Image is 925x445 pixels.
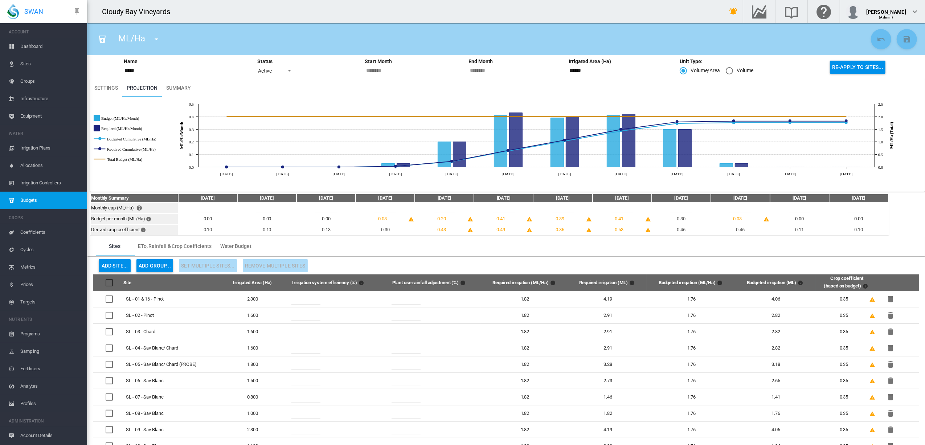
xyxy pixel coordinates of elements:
span: Account Details [20,427,81,444]
circle: Budgeted Cumulative (ML/Ha) May 2025 1.76 [789,121,791,124]
span: CROPS [9,212,81,224]
md-icon: icon-delete [886,344,895,352]
div: 0.00 [238,216,296,222]
circle: Required Cumulative (ML/Ha) May 2025 1.82 [789,119,791,122]
div: 0.35 [818,312,869,319]
div: Active [258,68,272,74]
td: 1.76 [647,307,736,323]
th: [DATE] [593,194,651,202]
button: Remove [883,341,898,355]
td: 1.82 [481,340,569,356]
td: 4.19 [569,291,647,307]
div: 0.35 [818,394,869,400]
span: Water Budget [220,242,251,250]
span: Remove Multiple Sites [245,263,306,269]
circle: Required Cumulative (ML/Ha) Jul 2024 0 [225,166,228,168]
tspan: [DATE] [558,172,571,176]
md-icon: icon-content-save [903,35,911,44]
span: Metrics [20,258,81,276]
td: 1.82 [481,323,569,340]
circle: Required Cumulative (ML/Ha) Jun 2025 1.82 [845,119,848,122]
td: 1.82 [481,421,569,438]
button: Remove [883,324,898,339]
md-icon: icon-delete [886,360,895,369]
span: Infrastructure [20,90,81,107]
tspan: [DATE] [502,172,515,176]
div: 0.35 [818,410,869,417]
md-icon: Budgeted irrigation is less than required based on the desired Kc [869,411,875,417]
span: Monthly cap (ML/Ha) [91,205,134,211]
button: Remove [883,390,898,404]
span: Sites [20,55,81,73]
tspan: [DATE] [615,172,627,176]
md-icon: The derived crop coefficient is less than the desired crop coefficient [527,227,532,233]
button: Click here for help [135,204,150,212]
td: SL - 02 - Pinot [123,307,226,323]
tspan: 0.1 [189,152,194,157]
g: Required (ML/Ha/Month) Apr 2025 0.03 [735,164,748,167]
td: 1.600 [226,340,279,356]
span: Budgeted irrigation (ML) [747,280,805,285]
md-icon: icon-undo [877,35,885,44]
span: (Admin) [879,15,893,19]
th: Site [123,274,226,291]
tspan: ML/Ha (Total) [889,122,894,149]
md-icon: Total irrigation volume required to fully satisfy plant water requirements [628,278,637,287]
button: Remove [883,308,898,323]
span: Dashboard [20,38,81,55]
button: Click to go to list of budgets [95,32,110,46]
circle: Budgeted Cumulative (ML/Ha) Mar 2025 1.73 [676,122,679,125]
span: Analytes [20,377,81,395]
td: 4.06 [736,421,816,438]
g: Required (ML/Ha/Month) Oct 2024 0.03 [397,164,410,167]
md-icon: Budgeted irrigation is less than required based on the desired Kc [869,346,875,351]
th: [DATE] [297,194,355,202]
td: 1.76 [647,421,736,438]
td: 1.82 [481,307,569,323]
md-datepicker: Start Month [361,67,412,73]
th: [DATE] [711,194,770,202]
th: [DATE] [356,194,414,202]
md-icon: icon-bell-ring [729,7,738,16]
td: 0.800 [226,389,279,405]
div: 0.35 [818,426,869,433]
td: 2.73 [569,372,647,389]
td: 1.82 [481,405,569,421]
md-icon: Budgeted irrigation is less than required based on the desired Kc [869,427,875,433]
md-label: Name [124,58,138,64]
span: Sites [100,242,129,250]
button: Save Changes [897,29,917,49]
md-icon: icon-pin [73,7,81,16]
button: Remove [883,292,898,306]
span: Targets [20,293,81,311]
g: Required (ML/Ha/Month) Dec 2024 0.43 [509,113,523,167]
td: 1.82 [481,356,569,372]
span: Programs [20,325,81,343]
div: 0.35 [818,345,869,351]
md-icon: The amount of water budgeted is less than your crop's requirements [467,216,473,222]
md-icon: Takes into account all losses: transmission, wind-drift and sprinkler evaporation [357,278,366,287]
td: 2.300 [226,421,279,438]
td: SL - 06 - Sav Blanc [123,372,226,389]
md-icon: icon-delete [886,409,895,418]
button: Remove Multiple Sites [243,259,308,272]
md-radio-button: Volume [726,67,753,74]
td: 1.76 [736,405,816,421]
td: 2.65 [736,372,816,389]
md-icon: The amount of water budgeted is less than your crop's requirements [408,216,414,222]
th: [DATE] [474,194,533,202]
div: 0.35 [818,377,869,384]
span: Irrigation system efficiency (%) [292,280,366,285]
md-icon: The amount of water budgeted is less than your crop's requirements [586,216,592,222]
button: icon-bell-ring [726,4,741,19]
md-icon: The derived crop coefficient is less than the desired crop coefficient [645,227,651,233]
div: 0.10 [830,226,888,233]
span: Budget per month (ML/Ha) [91,216,145,221]
span: Required irrigation (ML) [579,280,637,285]
g: Required (ML/Ha/Month) Jan 2025 0.4 [566,117,579,167]
button: Remove [883,422,898,437]
g: Required (ML/Ha/Month) Nov 2024 0.2 [453,142,466,167]
md-icon: The derived crop coefficient is less than the desired crop coefficient [586,227,592,233]
g: Required Cumulative (ML/Ha) [94,146,187,152]
div: 0.03 [356,216,408,222]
